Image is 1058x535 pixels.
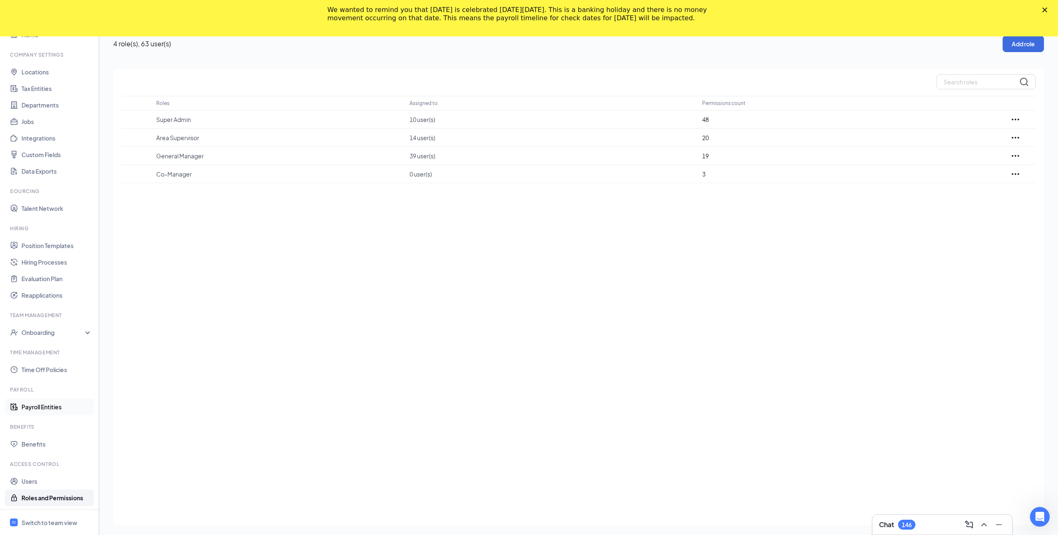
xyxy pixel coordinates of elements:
p: 39 user(s) [410,152,694,160]
div: Payroll [10,386,91,393]
div: 146 [902,521,912,528]
a: Evaluation Plan [21,270,92,287]
div: Close [1042,7,1051,12]
a: Integrations [21,130,92,146]
svg: WorkstreamLogo [11,520,17,525]
div: 19 [702,151,987,160]
a: Locations [21,64,92,80]
p: Permissions count [702,100,746,107]
a: Hiring Processes [21,254,92,270]
a: Departments [21,97,92,113]
a: Jobs [21,113,92,130]
p: 14 user(s) [410,134,694,142]
a: Data Exports [21,163,92,179]
p: 10 user(s) [410,115,694,124]
p: 0 user(s) [410,170,694,178]
p: General Manager [156,152,401,160]
div: Onboarding [21,328,85,337]
a: Reapplications [21,287,92,303]
a: Benefits [21,436,92,452]
a: Custom Fields [21,146,92,163]
div: Switch to team view [21,518,77,527]
div: 20 [702,133,987,142]
svg: Ellipses [1010,133,1020,143]
div: Sourcing [10,188,91,195]
svg: MagnifyingGlass [1019,77,1029,87]
a: Users [21,473,92,490]
button: Minimize [992,518,1006,531]
input: Search roles [936,74,1036,89]
div: Hiring [10,225,91,232]
svg: ComposeMessage [964,520,974,530]
div: Company Settings [10,51,91,58]
a: Time Off Policies [21,361,92,378]
div: 3 [702,170,987,179]
h3: Chat [879,520,894,529]
div: Benefits [10,423,91,430]
div: Access control [10,461,91,468]
svg: Minimize [994,520,1004,530]
a: Tax Entities [21,80,92,97]
div: We wanted to remind you that [DATE] is celebrated [DATE][DATE]. This is a banking holiday and the... [327,6,717,22]
svg: ChevronUp [979,520,989,530]
p: Roles [156,100,169,107]
button: ComposeMessage [963,518,976,531]
svg: UserCheck [10,328,18,337]
p: 4 role(s), 63 user(s) [113,39,1003,48]
div: 48 [702,115,987,124]
p: Co-Manager [156,170,401,178]
a: Roles and Permissions [21,490,92,506]
div: Team Management [10,312,91,319]
div: Time Management [10,349,91,356]
p: Super Admin [156,115,401,124]
a: Position Templates [21,237,92,254]
button: Add role [1003,36,1044,52]
p: Area Supervisor [156,134,401,142]
button: ChevronUp [977,518,991,531]
iframe: Intercom live chat [1030,507,1050,527]
svg: Ellipses [1010,169,1020,179]
a: Talent Network [21,200,92,217]
p: Assigned to [410,100,438,107]
a: Payroll Entities [21,399,92,415]
svg: Ellipses [1010,151,1020,161]
svg: Ellipses [1010,115,1020,124]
